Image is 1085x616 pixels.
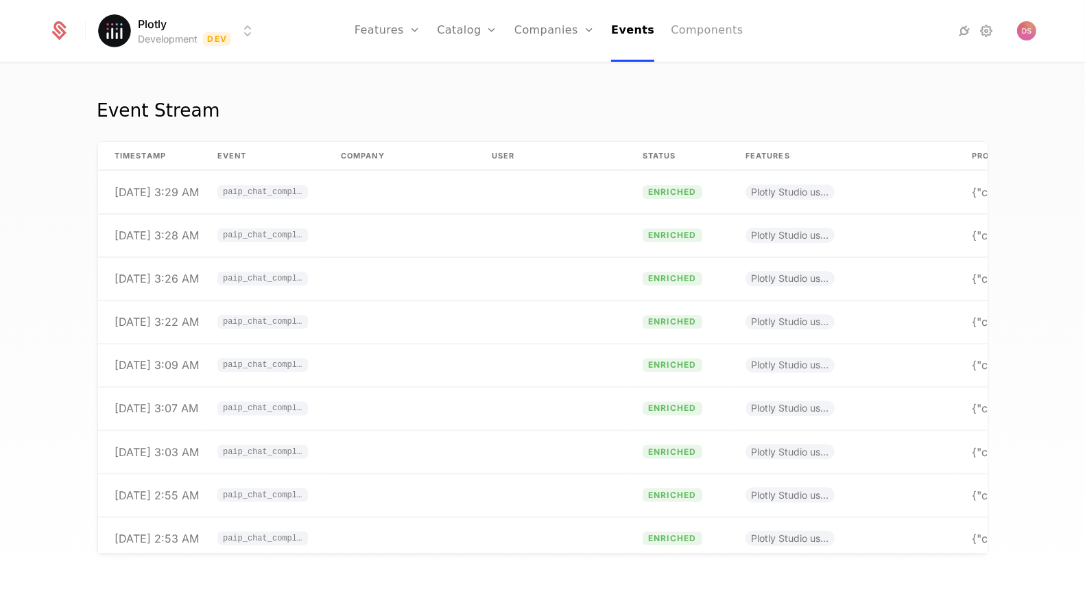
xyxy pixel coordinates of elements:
span: Plotly Studio usage [746,445,835,460]
div: {"company":{"plotly_user_id":"dbe7e6c9-6430-40e1-a [972,360,1076,371]
th: Features [729,142,955,171]
span: paip_chat_completion_credit_flag [217,185,308,199]
span: paip_chat_completion_credit_flag [223,274,302,283]
span: enriched [643,488,702,502]
span: paip_chat_completion_credit_flag [223,405,302,413]
span: Dev [203,32,231,46]
div: [DATE] 2:55 AM [115,490,199,501]
span: paip_chat_completion_credit_flag [217,359,308,372]
img: Daniel Anton Suchy [1017,21,1036,40]
div: [DATE] 3:28 AM [115,230,199,241]
span: paip_chat_completion_credit_flag [223,448,302,456]
th: Company [324,142,475,171]
div: {"company":{"plotly_user_id":"f7e56223-cdcb-482d-8 [972,230,1076,241]
div: Development [138,32,198,46]
span: Plotly Studio usage [746,185,835,200]
span: paip_chat_completion_credit_flag [217,272,308,285]
span: paip_chat_completion_credit_flag [217,402,308,416]
span: paip_chat_completion_credit_flag [217,488,308,502]
span: enriched [643,532,702,545]
img: Plotly [98,14,131,47]
button: Open user button [1017,21,1036,40]
span: paip_chat_completion_credit_flag [217,315,308,329]
div: {"company":{"plotly_user_id":"72fa7f09-d13d-4d7b-b [972,447,1076,458]
span: enriched [643,445,702,459]
th: Status [626,142,729,171]
div: [DATE] 3:07 AM [115,403,198,414]
div: {"company":{"plotly_user_id":"79e1af8b-9647-4f79-8 [972,187,1076,198]
th: User [475,142,626,171]
div: {"company":{"plotly_user_id":"81e25a48-e917-41b6-a [972,273,1076,284]
span: enriched [643,228,702,242]
div: [DATE] 2:53 AM [115,533,199,544]
span: Plotly Studio usage [746,531,835,546]
span: paip_chat_completion_credit_flag [223,231,302,239]
span: paip_chat_completion_credit_flag [217,532,308,545]
div: [DATE] 3:03 AM [115,447,199,458]
span: Plotly Studio usage [746,228,835,243]
span: paip_chat_completion_credit_flag [223,534,302,543]
span: paip_chat_completion_credit_flag [217,445,308,459]
span: Plotly Studio usage [746,271,835,286]
a: Settings [979,23,995,39]
span: paip_chat_completion_credit_flag [223,362,302,370]
span: enriched [643,272,702,285]
div: [DATE] 3:26 AM [115,273,199,284]
span: Plotly [138,16,167,32]
span: Plotly Studio usage [746,488,835,503]
a: Integrations [957,23,973,39]
div: [DATE] 3:09 AM [115,360,199,371]
th: Event [201,142,324,171]
div: {"company":{"plotly_user_id":"f685ae70-d92e-4948-9 [972,533,1076,544]
span: enriched [643,359,702,372]
div: {"company":{"plotly_user_id":"e17b4176-24aa-461c-9 [972,490,1076,501]
span: Plotly Studio usage [746,314,835,329]
div: [DATE] 3:29 AM [115,187,199,198]
div: {"company":{"plotly_user_id":"8ea8f28e-f5aa-471d-b [972,316,1076,327]
span: enriched [643,185,702,199]
span: paip_chat_completion_credit_flag [217,228,308,242]
button: Select environment [102,16,256,46]
span: enriched [643,315,702,329]
div: [DATE] 3:22 AM [115,316,199,327]
span: paip_chat_completion_credit_flag [223,491,302,499]
th: timestamp [98,142,201,171]
span: paip_chat_completion_credit_flag [223,318,302,326]
div: Event Stream [97,97,219,124]
div: {"company":{"plotly_user_id":"07772294-843d-4e88-8 [972,403,1076,414]
span: paip_chat_completion_credit_flag [223,188,302,196]
span: Plotly Studio usage [746,358,835,373]
span: Plotly Studio usage [746,401,835,416]
span: enriched [643,402,702,416]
